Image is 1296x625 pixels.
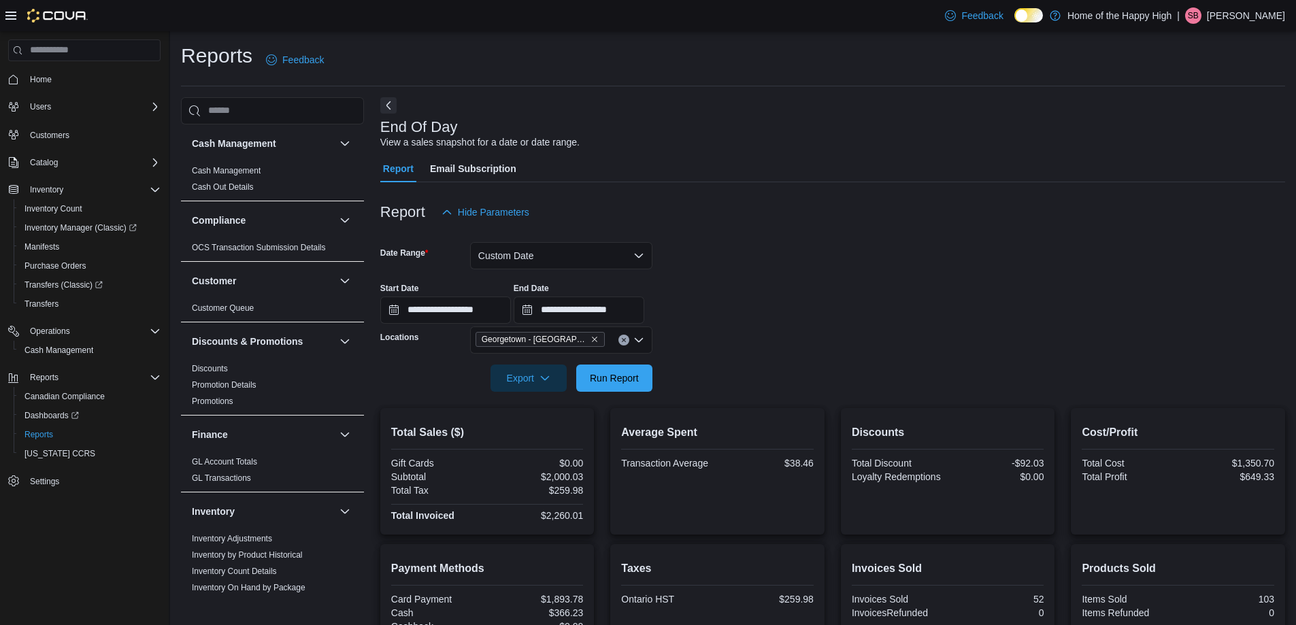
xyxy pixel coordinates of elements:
input: Dark Mode [1014,8,1043,22]
div: $1,350.70 [1181,458,1274,469]
div: Total Cost [1082,458,1175,469]
a: Inventory On Hand by Package [192,583,305,592]
button: Discounts & Promotions [192,335,334,348]
a: GL Transactions [192,473,251,483]
h2: Average Spent [621,424,814,441]
input: Press the down key to open a popover containing a calendar. [514,297,644,324]
span: Report [383,155,414,182]
div: Total Profit [1082,471,1175,482]
span: Inventory Adjustments [192,533,272,544]
a: Cash Management [19,342,99,358]
div: $259.98 [720,594,814,605]
button: Inventory [3,180,166,199]
button: Customer [192,274,334,288]
a: Purchase Orders [19,258,92,274]
span: Discounts [192,363,228,374]
button: Hide Parameters [436,199,535,226]
div: 0 [950,607,1044,618]
div: Gift Cards [391,458,484,469]
h2: Taxes [621,560,814,577]
a: Feedback [940,2,1008,29]
button: Inventory Count [14,199,166,218]
h2: Discounts [852,424,1044,441]
span: Inventory [30,184,63,195]
span: Transfers [24,299,59,309]
span: Feedback [961,9,1003,22]
span: Transfers (Classic) [19,277,161,293]
button: Operations [3,322,166,341]
a: Inventory Adjustments [192,534,272,543]
span: Manifests [19,239,161,255]
button: Compliance [192,214,334,227]
span: Inventory On Hand by Package [192,582,305,593]
button: Manifests [14,237,166,256]
button: Inventory [337,503,353,520]
button: Cash Management [14,341,166,360]
div: Cash [391,607,484,618]
a: Canadian Compliance [19,388,110,405]
div: Card Payment [391,594,484,605]
span: GL Transactions [192,473,251,484]
button: Home [3,69,166,89]
div: Total Discount [852,458,945,469]
div: 52 [950,594,1044,605]
a: Promotions [192,396,233,406]
div: Ontario HST [621,594,714,605]
a: Inventory by Product Historical [192,550,303,560]
a: GL Account Totals [192,457,257,467]
span: Operations [24,323,161,339]
a: Promotion Details [192,380,256,390]
span: Run Report [590,371,639,385]
nav: Complex example [8,64,161,526]
h2: Products Sold [1082,560,1274,577]
span: SB [1188,7,1199,24]
span: Settings [24,473,161,490]
a: Transfers (Classic) [19,277,108,293]
span: Dashboards [19,407,161,424]
button: Inventory [24,182,69,198]
span: OCS Transaction Submission Details [192,242,326,253]
div: Invoices Sold [852,594,945,605]
div: Finance [181,454,364,492]
button: Next [380,97,397,114]
button: Transfers [14,294,166,314]
span: Purchase Orders [19,258,161,274]
span: Cash Out Details [192,182,254,192]
h2: Cost/Profit [1082,424,1274,441]
h3: Customer [192,274,236,288]
a: Dashboards [19,407,84,424]
a: Inventory Count [19,201,88,217]
input: Press the down key to open a popover containing a calendar. [380,297,511,324]
span: Cash Management [19,342,161,358]
label: Locations [380,332,419,343]
button: Purchase Orders [14,256,166,275]
span: Cash Management [24,345,93,356]
span: Dashboards [24,410,79,421]
div: Discounts & Promotions [181,360,364,415]
div: $0.00 [490,458,583,469]
span: Inventory Manager (Classic) [19,220,161,236]
div: Customer [181,300,364,322]
a: Customers [24,127,75,143]
span: Transfers (Classic) [24,280,103,290]
h3: End Of Day [380,119,458,135]
div: Total Tax [391,485,484,496]
div: $1,893.78 [490,594,583,605]
button: Catalog [3,153,166,172]
span: Customer Queue [192,303,254,314]
strong: Total Invoiced [391,510,454,521]
div: Savio Bassil [1185,7,1201,24]
h1: Reports [181,42,252,69]
button: Users [3,97,166,116]
span: Catalog [24,154,161,171]
a: Reports [19,426,59,443]
p: Home of the Happy High [1067,7,1172,24]
span: Georgetown - Mountainview - Fire & Flower [476,332,605,347]
button: Remove Georgetown - Mountainview - Fire & Flower from selection in this group [591,335,599,343]
h3: Compliance [192,214,246,227]
h3: Cash Management [192,137,276,150]
h2: Invoices Sold [852,560,1044,577]
button: Finance [337,426,353,443]
span: Reports [24,369,161,386]
button: Catalog [24,154,63,171]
